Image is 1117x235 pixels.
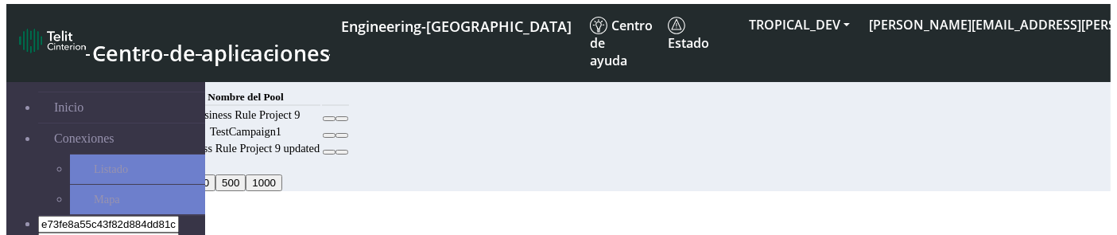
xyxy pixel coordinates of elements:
img: logo-telit-cinterion-gw-new.png [19,28,86,53]
a: Tu instancia actual de la plataforma [340,10,571,40]
a: Inicio [38,92,205,123]
span: Centro de aplicaciones [92,38,330,68]
span: Listado [94,163,128,176]
a: Conexiones [38,123,205,154]
div: 20 [106,174,912,191]
a: Centro de ayuda [584,10,661,76]
button: 500 [215,174,246,191]
td: TestCampaign1 [171,124,320,139]
span: Estado [668,17,709,52]
a: Listado [70,155,205,184]
td: Business Rule Project 9 [171,108,320,123]
span: Centro de ayuda [590,17,653,69]
span: Engineering-[GEOGRAPHIC_DATA] [341,17,572,36]
a: Centro de aplicaciones [19,24,328,62]
span: Conexiones [54,131,114,146]
button: 1000 [246,174,282,191]
img: knowledge.svg [590,17,607,34]
td: Business Rule Project 9 updated [171,141,320,156]
span: Nombre del Pool [207,91,283,103]
a: Estado [661,10,739,58]
button: TROPICAL_DEV [739,10,859,39]
img: status.svg [668,17,685,34]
